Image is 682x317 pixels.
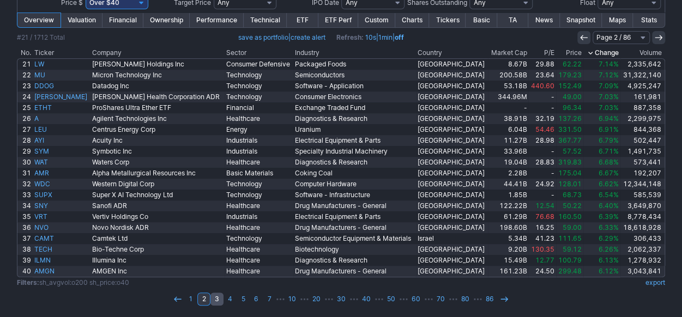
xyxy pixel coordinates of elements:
[583,102,620,113] a: 7.03%
[90,179,225,190] a: Western Digital Corp
[620,124,665,135] a: 844,368
[225,255,293,266] a: Healthcare
[90,211,225,222] a: Vertiv Holdings Co
[237,292,250,306] a: 5
[558,212,582,221] span: 160.50
[33,146,90,157] a: SYM
[17,124,33,135] a: 27
[293,200,416,211] a: Drug Manufacturers - General
[225,70,293,81] a: Technology
[620,179,665,190] a: 12,344,148
[17,13,61,27] a: Overview
[599,125,619,133] span: 6.91%
[488,135,528,146] a: 11.27B
[416,179,488,190] a: [GEOGRAPHIC_DATA]
[416,157,488,168] a: [GEOGRAPHIC_DATA]
[620,200,665,211] a: 3,649,870
[488,70,528,81] a: 200.58B
[416,146,488,157] a: [GEOGRAPHIC_DATA]
[225,190,293,200] a: Technology
[497,13,528,27] a: TA
[395,33,404,41] a: off
[33,233,90,244] a: CAMT
[556,266,583,277] a: 299.48
[599,234,619,242] span: 6.29%
[33,211,90,222] a: VRT
[17,211,33,222] a: 35
[33,179,90,190] a: WDC
[90,222,225,233] a: Novo Nordisk ADR
[416,190,488,200] a: [GEOGRAPHIC_DATA]
[488,59,528,70] a: 8.67B
[528,92,556,102] a: -
[558,169,582,177] span: 175.04
[583,92,620,102] a: 7.03%
[33,222,90,233] a: NVO
[558,234,582,242] span: 111.65
[583,255,620,266] a: 6.13%
[528,102,556,113] a: -
[293,233,416,244] a: Semiconductor Equipment & Materials
[563,147,582,155] span: 57.52
[17,233,33,244] a: 37
[620,59,665,70] a: 2,335,642
[17,146,33,157] a: 29
[602,13,633,27] a: Maps
[416,81,488,92] a: [GEOGRAPHIC_DATA]
[90,146,225,157] a: Symbotic Inc
[599,71,619,79] span: 7.12%
[563,93,582,101] span: 49.00
[33,190,90,200] a: SUPX
[620,146,665,157] a: 1,491,735
[556,81,583,92] a: 152.49
[583,157,620,168] a: 6.68%
[225,81,293,92] a: Technology
[620,190,665,200] a: 585,539
[90,59,225,70] a: [PERSON_NAME] Holdings Inc
[599,256,619,264] span: 6.13%
[416,135,488,146] a: [GEOGRAPHIC_DATA]
[599,147,619,155] span: 6.71%
[599,180,619,188] span: 6.62%
[33,81,90,92] a: DDOG
[202,292,206,306] b: 2
[293,211,416,222] a: Electrical Equipment & Parts
[583,200,620,211] a: 6.40%
[285,292,300,306] a: 10
[90,190,225,200] a: Super X AI Technology Ltd
[416,102,488,113] a: [GEOGRAPHIC_DATA]
[225,211,293,222] a: Industrials
[143,13,190,27] a: Ownership
[33,124,90,135] a: LEU
[225,124,293,135] a: Energy
[558,114,582,123] span: 137.26
[528,13,559,27] a: News
[395,13,429,27] a: Charts
[33,59,90,70] a: LW
[599,223,619,231] span: 6.33%
[488,266,528,277] a: 161.23B
[358,13,395,27] a: Custom
[488,211,528,222] a: 61.29B
[488,92,528,102] a: 344.96M
[583,113,620,124] a: 6.94%
[90,266,225,277] a: AMGEN Inc
[583,70,620,81] a: 7.12%
[620,81,665,92] a: 4,925,247
[535,202,554,210] span: 12.54
[488,124,528,135] a: 6.04B
[309,292,324,306] a: 20
[17,92,33,102] a: 24
[17,255,33,266] a: 39
[599,93,619,101] span: 7.03%
[102,13,143,27] a: Financial
[583,179,620,190] a: 6.62%
[488,102,528,113] a: -
[17,81,33,92] a: 23
[365,33,376,41] a: 10s
[620,70,665,81] a: 31,322,140
[583,211,620,222] a: 6.39%
[535,212,554,221] span: 76.68
[620,135,665,146] a: 502,447
[293,135,416,146] a: Electrical Equipment & Parts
